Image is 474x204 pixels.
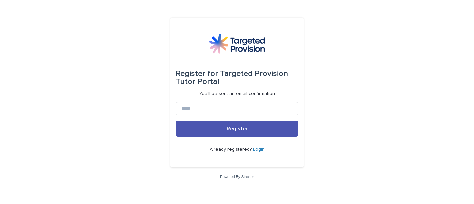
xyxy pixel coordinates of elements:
img: M5nRWzHhSzIhMunXDL62 [209,34,265,54]
span: Register for [176,70,218,78]
p: You'll be sent an email confirmation [199,91,275,97]
span: Register [227,126,248,131]
a: Login [253,147,265,152]
a: Powered By Stacker [220,175,254,179]
button: Register [176,121,298,137]
span: Already registered? [210,147,253,152]
div: Targeted Provision Tutor Portal [176,64,298,91]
